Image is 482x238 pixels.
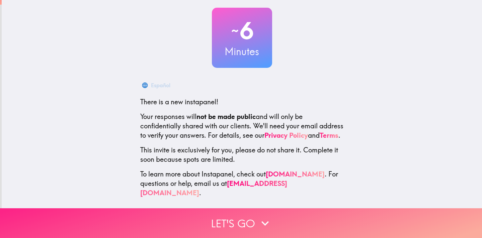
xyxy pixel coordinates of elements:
[320,131,338,139] a: Terms
[140,169,344,198] p: To learn more about Instapanel, check out . For questions or help, email us at .
[230,21,240,41] span: ~
[140,179,287,197] a: [EMAIL_ADDRESS][DOMAIN_NAME]
[264,131,308,139] a: Privacy Policy
[140,79,173,92] button: Español
[140,145,344,164] p: This invite is exclusively for you, please do not share it. Complete it soon because spots are li...
[212,17,272,44] h2: 6
[140,98,218,106] span: There is a new instapanel!
[196,112,256,121] b: not be made public
[140,112,344,140] p: Your responses will and will only be confidentially shared with our clients. We'll need your emai...
[266,170,325,178] a: [DOMAIN_NAME]
[212,44,272,58] h3: Minutes
[151,81,170,90] div: Español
